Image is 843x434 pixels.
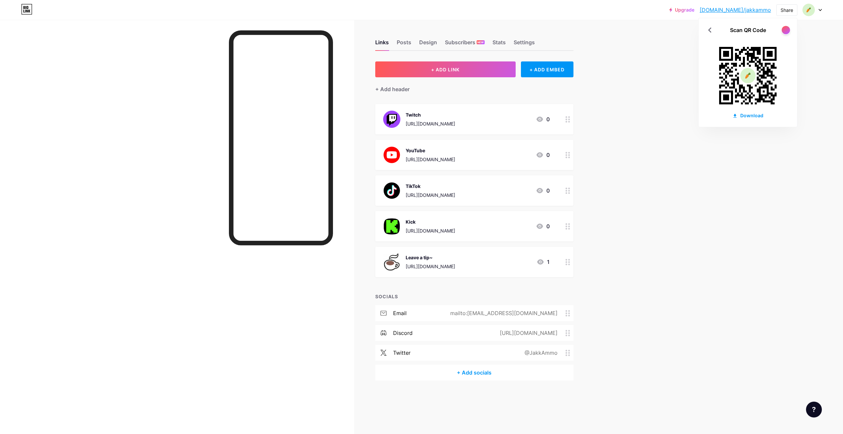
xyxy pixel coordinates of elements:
div: discord [393,329,413,337]
div: twitter [393,349,411,357]
img: Leave a tip~ [383,253,400,271]
button: + ADD LINK [375,61,516,77]
div: 0 [536,151,550,159]
div: + ADD EMBED [521,61,573,77]
img: Twitch [383,111,400,128]
div: [URL][DOMAIN_NAME] [406,120,455,127]
div: [URL][DOMAIN_NAME] [406,156,455,163]
div: Subscribers [445,38,485,50]
div: [URL][DOMAIN_NAME] [406,263,455,270]
div: Design [419,38,437,50]
div: 1 [536,258,550,266]
img: TikTok [383,182,400,199]
div: [URL][DOMAIN_NAME] [406,227,455,234]
span: + ADD LINK [431,67,459,72]
div: SOCIALS [375,293,573,300]
div: Posts [397,38,411,50]
div: + Add socials [375,365,573,380]
div: Scan QR Code [730,26,766,34]
div: Links [375,38,389,50]
div: YouTube [406,147,455,154]
div: 0 [536,222,550,230]
div: Twitch [406,111,455,118]
div: + Add header [375,85,410,93]
div: Stats [493,38,506,50]
div: Settings [514,38,535,50]
div: 0 [536,187,550,195]
a: Upgrade [669,7,694,13]
div: TikTok [406,183,455,190]
div: @JakkAmmo [514,349,566,357]
img: jakkammo [802,4,815,16]
div: Download [732,112,763,119]
a: [DOMAIN_NAME]/jakkammo [700,6,771,14]
span: NEW [477,40,484,44]
img: YouTube [383,146,400,163]
div: [URL][DOMAIN_NAME] [489,329,566,337]
div: 0 [536,115,550,123]
div: mailto:[EMAIL_ADDRESS][DOMAIN_NAME] [440,309,566,317]
div: Leave a tip~ [406,254,455,261]
div: [URL][DOMAIN_NAME] [406,192,455,199]
div: Kick [406,218,455,225]
div: Share [781,7,793,14]
div: email [393,309,407,317]
img: Kick [383,218,400,235]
